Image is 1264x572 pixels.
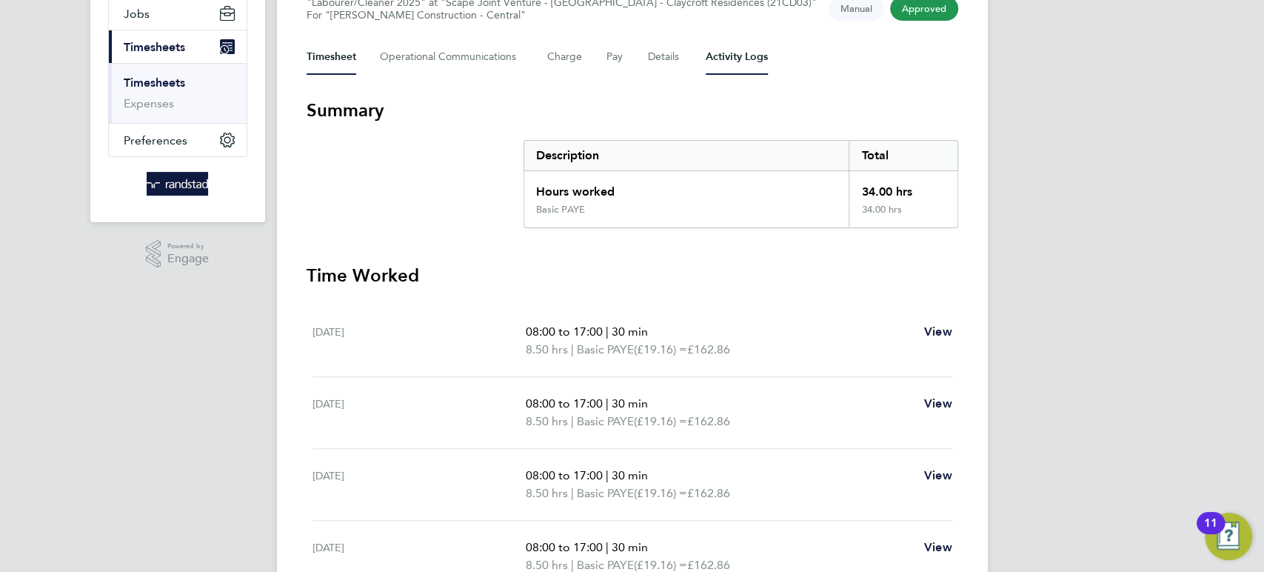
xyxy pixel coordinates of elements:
span: Basic PAYE [576,485,633,502]
h3: Time Worked [307,264,958,287]
button: Preferences [109,124,247,156]
span: 30 min [611,540,647,554]
span: 30 min [611,468,647,482]
span: 30 min [611,396,647,410]
button: Open Resource Center, 11 new notifications [1205,513,1252,560]
button: Details [648,39,682,75]
div: [DATE] [312,395,526,430]
span: (£19.16) = [633,558,686,572]
div: 34.00 hrs [849,204,957,227]
div: 34.00 hrs [849,171,957,204]
span: | [570,342,573,356]
a: View [924,467,952,485]
span: £162.86 [686,414,729,428]
button: Timesheet [307,39,356,75]
span: Preferences [124,133,187,147]
span: | [605,325,608,339]
span: 8.50 hrs [525,486,567,500]
span: 08:00 to 17:00 [525,325,602,339]
span: (£19.16) = [633,486,686,500]
div: Basic PAYE [536,204,585,216]
span: | [605,540,608,554]
span: £162.86 [686,558,729,572]
span: Timesheets [124,40,185,54]
a: View [924,539,952,556]
h3: Summary [307,99,958,122]
button: Charge [547,39,583,75]
a: Go to home page [108,172,247,196]
a: Timesheets [124,76,185,90]
div: [DATE] [312,467,526,502]
span: Engage [167,253,209,265]
button: Operational Communications [380,39,524,75]
span: £162.86 [686,486,729,500]
a: View [924,395,952,413]
span: Powered by [167,240,209,253]
div: Summary [524,140,958,228]
div: 11 [1204,523,1217,542]
div: Hours worked [524,171,849,204]
span: 8.50 hrs [525,342,567,356]
div: For "[PERSON_NAME] Construction - Central" [307,9,817,21]
a: Expenses [124,96,174,110]
span: 8.50 hrs [525,414,567,428]
button: Pay [606,39,624,75]
span: | [605,468,608,482]
span: 08:00 to 17:00 [525,540,602,554]
span: View [924,396,952,410]
img: randstad-logo-retina.png [147,172,208,196]
span: (£19.16) = [633,342,686,356]
span: | [570,486,573,500]
a: View [924,323,952,341]
span: 08:00 to 17:00 [525,468,602,482]
span: (£19.16) = [633,414,686,428]
span: | [570,414,573,428]
button: Timesheets [109,30,247,63]
div: Description [524,141,849,170]
button: Activity Logs [706,39,768,75]
div: Total [849,141,957,170]
span: 8.50 hrs [525,558,567,572]
span: View [924,540,952,554]
span: | [605,396,608,410]
span: 08:00 to 17:00 [525,396,602,410]
span: Basic PAYE [576,413,633,430]
span: | [570,558,573,572]
span: View [924,325,952,339]
div: Timesheets [109,63,247,123]
span: £162.86 [686,342,729,356]
a: Powered byEngage [146,240,209,268]
span: View [924,468,952,482]
span: Basic PAYE [576,341,633,359]
div: [DATE] [312,323,526,359]
span: Jobs [124,7,150,21]
span: 30 min [611,325,647,339]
